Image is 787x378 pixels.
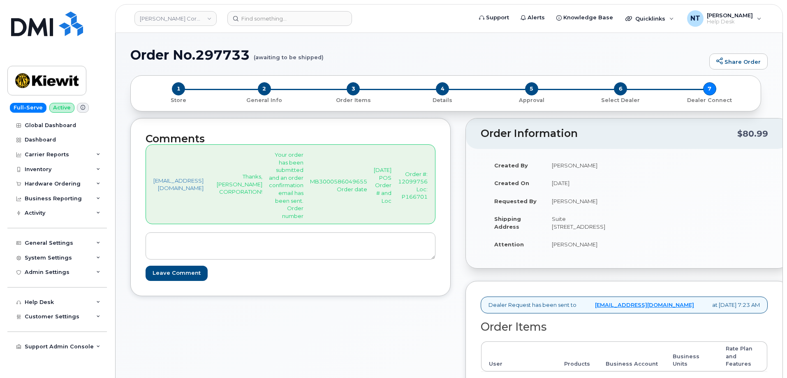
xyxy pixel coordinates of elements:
th: User [481,341,557,371]
th: Products [557,341,598,371]
p: Select Dealer [579,97,662,104]
th: Business Units [665,341,718,371]
strong: Attention [494,241,524,248]
p: MB3000586049655 Order date [310,178,367,193]
a: 3 Order Items [309,95,398,104]
td: [PERSON_NAME] [544,192,621,210]
h2: Order Information [481,128,737,139]
p: Thanks, [PERSON_NAME] CORPORATION! [217,173,262,196]
p: Store [141,97,217,104]
p: Details [401,97,484,104]
h2: Comments [146,133,435,145]
a: [EMAIL_ADDRESS][DOMAIN_NAME] [595,301,694,309]
strong: Created By [494,162,528,169]
p: Approval [490,97,573,104]
span: 4 [436,82,449,95]
span: 3 [347,82,360,95]
p: General Info [223,97,306,104]
p: Your order has been submitted and an order confirmation email has been sent. Order number [269,151,303,220]
td: [PERSON_NAME] [544,156,621,174]
div: Dealer Request has been sent to at [DATE] 7:23 AM [481,297,768,313]
td: [DATE] [544,174,621,192]
span: 5 [525,82,538,95]
a: 4 Details [398,95,487,104]
span: 2 [258,82,271,95]
p: [DATE] POS Order # and Loc [374,166,391,204]
p: Order Items [312,97,395,104]
a: Share Order [709,53,768,70]
a: 5 Approval [487,95,576,104]
th: Business Account [598,341,665,371]
span: 6 [614,82,627,95]
a: 2 General Info [220,95,309,104]
a: [EMAIL_ADDRESS][DOMAIN_NAME] [153,177,204,192]
strong: Created On [494,180,529,186]
h2: Order Items [481,321,768,333]
div: $80.99 [737,126,768,141]
strong: Shipping Address [494,216,521,230]
a: 6 Select Dealer [576,95,665,104]
td: [PERSON_NAME] [544,235,621,253]
strong: Requested By [494,198,537,204]
span: 1 [172,82,185,95]
a: 1 Store [137,95,220,104]
td: Suite [STREET_ADDRESS] [544,210,621,235]
input: Leave Comment [146,266,208,281]
p: Order #: 12099756 Loc: P166701 [398,170,428,201]
h1: Order No.297733 [130,48,705,62]
th: Rate Plan and Features [718,341,767,371]
small: (awaiting to be shipped) [254,48,324,60]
